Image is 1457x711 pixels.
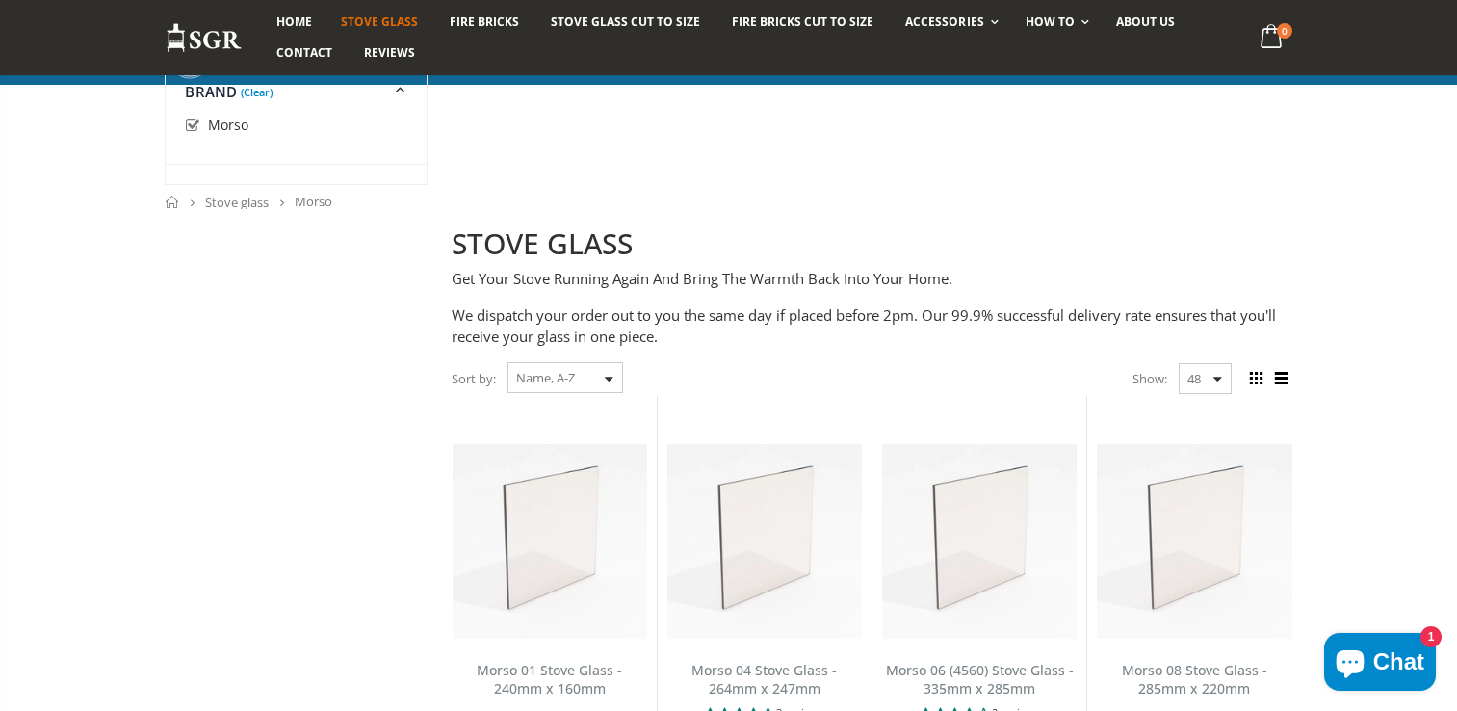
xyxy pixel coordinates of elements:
a: Fire Bricks Cut To Size [717,7,888,38]
span: Morso [295,193,332,210]
a: Morso 06 (4560) Stove Glass - 335mm x 285mm [886,661,1074,698]
span: Sort by: [452,362,496,396]
a: Fire Bricks [435,7,533,38]
span: How To [1026,13,1075,30]
a: Morso 04 Stove Glass - 264mm x 247mm [691,661,837,698]
img: Morso 08 Stove Glass [1097,444,1291,639]
a: Home [166,196,180,208]
a: Reviews [350,38,429,68]
span: Stove Glass [341,13,418,30]
a: 0 [1252,19,1291,57]
inbox-online-store-chat: Shopify online store chat [1318,633,1442,696]
img: Morso 04 replacement stove glass [667,444,862,639]
span: Stove Glass Cut To Size [551,13,700,30]
a: Morso 08 Stove Glass - 285mm x 220mm [1122,661,1267,698]
h2: STOVE GLASS [452,224,1292,264]
a: Stove glass [205,194,269,211]
span: Grid view [1246,368,1267,389]
span: Home [276,13,312,30]
p: We dispatch your order out to you the same day if placed before 2pm. Our 99.9% successful deliver... [452,304,1292,348]
a: (Clear) [241,90,273,94]
a: Stove Glass [326,7,432,38]
a: Stove Glass Cut To Size [536,7,715,38]
a: How To [1011,7,1099,38]
span: 0 [1277,23,1292,39]
span: Show: [1132,363,1167,394]
img: Morso 01 Stove Glass [453,444,647,639]
span: Fire Bricks Cut To Size [732,13,873,30]
a: Morso 01 Stove Glass - 240mm x 160mm [477,661,622,698]
a: About us [1102,7,1189,38]
span: Reviews [364,44,415,61]
span: About us [1116,13,1175,30]
span: Fire Bricks [450,13,519,30]
span: Accessories [905,13,983,30]
span: Contact [276,44,332,61]
a: Accessories [891,7,1007,38]
a: Home [262,7,326,38]
a: Contact [262,38,347,68]
p: Get Your Stove Running Again And Bring The Warmth Back Into Your Home. [452,268,1292,290]
span: Morso [208,116,248,134]
img: Stove Glass Replacement [166,22,243,54]
span: List view [1271,368,1292,389]
span: Brand [185,82,237,101]
img: Morso 06 Stove Glass [882,444,1077,639]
